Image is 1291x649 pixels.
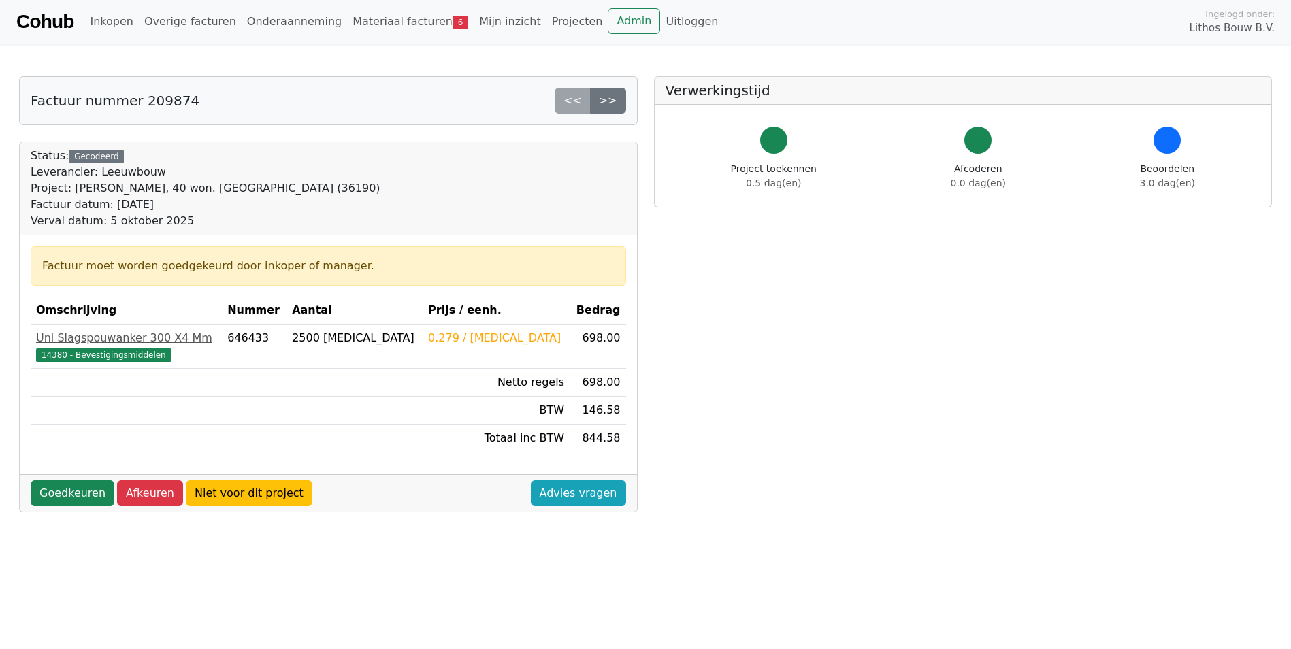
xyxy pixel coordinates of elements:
div: Uni Slagspouwanker 300 X4 Mm [36,330,216,346]
span: 0.0 dag(en) [951,178,1006,188]
span: 6 [453,16,468,29]
a: >> [590,88,626,114]
div: 0.279 / [MEDICAL_DATA] [428,330,564,346]
h5: Verwerkingstijd [666,82,1261,99]
a: Afkeuren [117,480,183,506]
span: 14380 - Bevestigingsmiddelen [36,348,171,362]
span: Lithos Bouw B.V. [1190,20,1275,36]
td: 698.00 [570,324,626,369]
div: Gecodeerd [69,150,124,163]
a: Mijn inzicht [474,8,546,35]
a: Goedkeuren [31,480,114,506]
a: Niet voor dit project [186,480,312,506]
div: 2500 [MEDICAL_DATA] [292,330,417,346]
a: Admin [608,8,660,34]
div: Beoordelen [1140,162,1195,190]
td: BTW [423,397,570,425]
a: Overige facturen [139,8,242,35]
a: Advies vragen [531,480,626,506]
td: 646433 [222,324,287,369]
div: Factuur moet worden goedgekeurd door inkoper of manager. [42,258,615,274]
th: Nummer [222,297,287,324]
div: Project: [PERSON_NAME], 40 won. [GEOGRAPHIC_DATA] (36190) [31,180,380,197]
th: Omschrijving [31,297,222,324]
div: Afcoderen [951,162,1006,190]
div: Status: [31,148,380,229]
a: Projecten [546,8,608,35]
td: Netto regels [423,369,570,397]
a: Cohub [16,5,73,38]
th: Bedrag [570,297,626,324]
th: Aantal [287,297,423,324]
div: Factuur datum: [DATE] [31,197,380,213]
div: Verval datum: 5 oktober 2025 [31,213,380,229]
span: Ingelogd onder: [1205,7,1275,20]
span: 0.5 dag(en) [746,178,801,188]
a: Materiaal facturen6 [347,8,474,35]
a: Uni Slagspouwanker 300 X4 Mm14380 - Bevestigingsmiddelen [36,330,216,363]
span: 3.0 dag(en) [1140,178,1195,188]
div: Project toekennen [731,162,817,190]
div: Leverancier: Leeuwbouw [31,164,380,180]
td: 844.58 [570,425,626,452]
td: 698.00 [570,369,626,397]
a: Onderaanneming [242,8,347,35]
a: Uitloggen [660,8,723,35]
td: Totaal inc BTW [423,425,570,452]
th: Prijs / eenh. [423,297,570,324]
a: Inkopen [84,8,138,35]
h5: Factuur nummer 209874 [31,93,199,109]
td: 146.58 [570,397,626,425]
